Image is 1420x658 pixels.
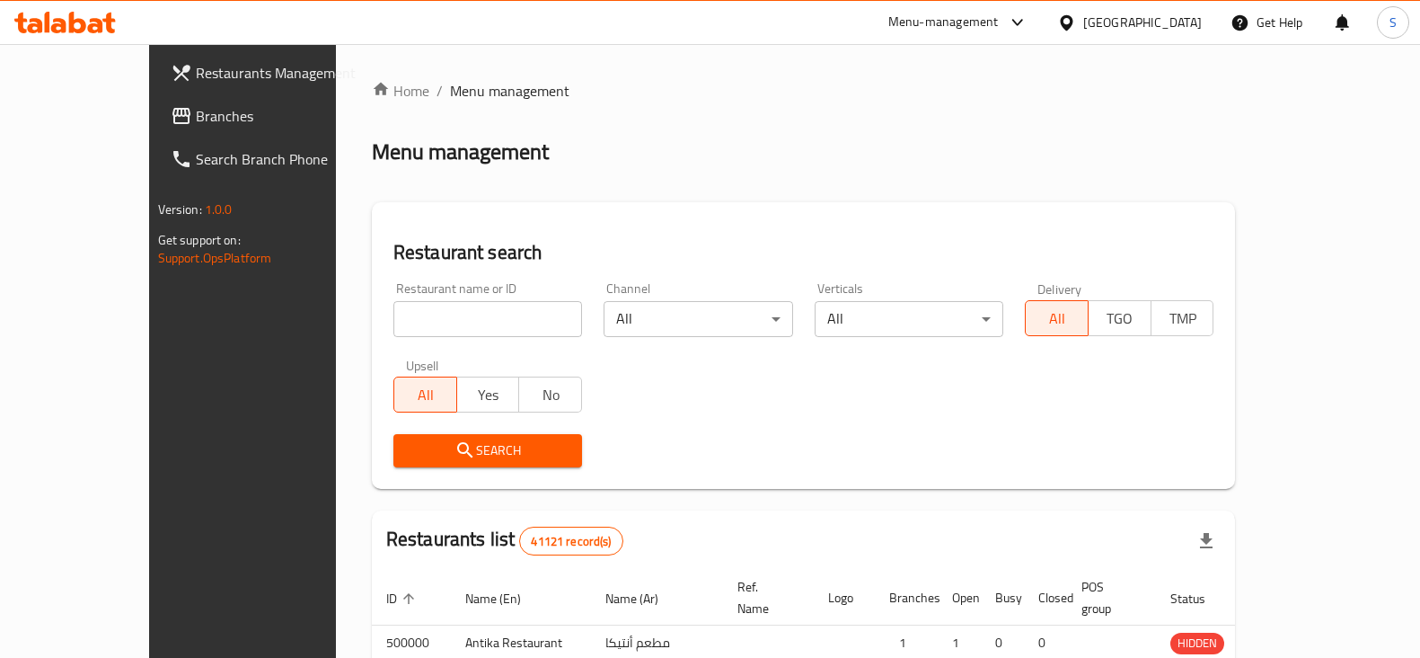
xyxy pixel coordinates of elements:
span: Name (En) [465,588,544,609]
span: Search Branch Phone [196,148,372,170]
li: / [437,80,443,102]
div: [GEOGRAPHIC_DATA] [1083,13,1202,32]
label: Upsell [406,359,439,371]
button: TMP [1151,300,1214,336]
span: S [1389,13,1397,32]
div: Total records count [519,527,622,556]
div: Menu-management [888,12,999,33]
button: Search [393,434,582,467]
button: TGO [1088,300,1151,336]
span: Ref. Name [737,576,792,619]
label: Delivery [1037,282,1082,295]
a: Search Branch Phone [156,138,386,181]
span: TGO [1096,306,1144,332]
span: ID [386,588,420,609]
th: Closed [1024,571,1067,626]
span: TMP [1159,306,1207,332]
span: All [1033,306,1081,332]
h2: Restaurants list [386,526,623,556]
a: Restaurants Management [156,51,386,94]
span: Name (Ar) [605,588,682,609]
span: Branches [196,105,372,127]
span: Get support on: [158,228,241,252]
span: No [526,382,575,408]
a: Home [372,80,429,102]
nav: breadcrumb [372,80,1236,102]
span: Yes [464,382,513,408]
div: All [815,301,1003,337]
div: HIDDEN [1170,633,1224,654]
span: 41121 record(s) [520,533,622,550]
h2: Menu management [372,138,549,166]
div: All [604,301,792,337]
th: Open [938,571,981,626]
div: Export file [1185,520,1228,563]
span: Restaurants Management [196,62,372,84]
span: POS group [1081,576,1134,619]
a: Branches [156,94,386,138]
span: Status [1170,588,1229,609]
th: Busy [981,571,1024,626]
button: No [518,377,582,413]
span: 1.0.0 [205,198,233,221]
span: HIDDEN [1170,633,1224,654]
h2: Restaurant search [393,239,1214,266]
span: Search [408,440,568,462]
span: Menu management [450,80,569,102]
a: Support.OpsPlatform [158,246,272,270]
th: Logo [814,571,875,626]
span: All [401,382,450,408]
th: Branches [875,571,938,626]
input: Search for restaurant name or ID.. [393,301,582,337]
span: Version: [158,198,202,221]
button: Yes [456,377,520,413]
button: All [393,377,457,413]
button: All [1025,300,1089,336]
